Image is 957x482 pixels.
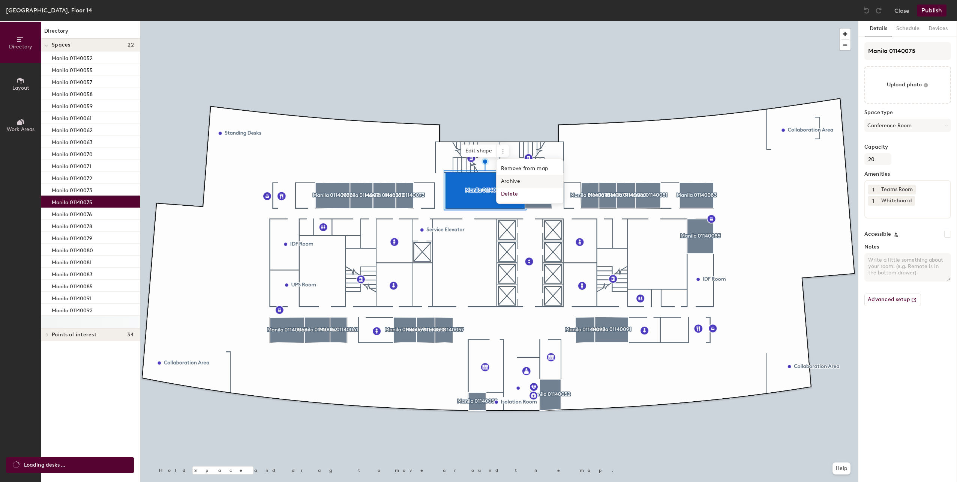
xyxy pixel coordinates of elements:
[872,186,874,194] span: 1
[461,145,497,157] span: Edit shape
[864,294,921,306] button: Advanced setup
[52,281,93,290] p: Manila 01140085
[24,461,65,469] span: Loading desks ...
[868,196,878,206] button: 1
[892,21,924,36] button: Schedule
[868,185,878,194] button: 1
[832,462,850,474] button: Help
[52,257,91,266] p: Manila 01140081
[878,185,916,194] div: Teams Room
[894,5,909,17] button: Close
[875,7,882,14] img: Redo
[52,89,93,98] p: Manila 01140058
[52,305,93,314] p: Manila 01140092
[52,233,92,242] p: Manila 01140079
[52,209,92,218] p: Manila 01140076
[52,65,93,74] p: Manila 01140055
[6,6,92,15] div: [GEOGRAPHIC_DATA], Floor 14
[864,144,951,150] label: Capacity
[52,149,93,158] p: Manila 01140070
[7,126,34,133] span: Work Areas
[52,53,93,62] p: Manila 01140052
[878,196,915,206] div: Whiteboard
[52,137,93,146] p: Manila 01140063
[864,231,891,237] label: Accessible
[872,197,874,205] span: 1
[52,173,92,182] p: Manila 01140072
[863,7,870,14] img: Undo
[52,77,92,86] p: Manila 01140057
[864,244,951,250] label: Notes
[496,175,563,188] span: Archive
[52,269,93,278] p: Manila 01140083
[864,110,951,116] label: Space type
[9,44,32,50] span: Directory
[864,171,951,177] label: Amenities
[917,5,946,17] button: Publish
[924,21,952,36] button: Devices
[865,21,892,36] button: Details
[52,101,93,110] p: Manila 01140059
[52,221,92,230] p: Manila 01140078
[496,162,563,175] span: Remove from map
[864,66,951,104] button: Upload photo
[127,42,134,48] span: 22
[52,113,91,122] p: Manila 01140061
[41,27,140,39] h1: Directory
[52,161,91,170] p: Manila 01140071
[127,332,134,338] span: 34
[52,125,93,134] p: Manila 01140062
[12,85,29,91] span: Layout
[52,332,96,338] span: Points of interest
[52,293,91,302] p: Manila 01140091
[496,188,563,200] span: Delete
[864,119,951,132] button: Conference Room
[52,245,93,254] p: Manila 01140080
[52,42,70,48] span: Spaces
[52,185,92,194] p: Manila 01140073
[52,197,92,206] p: Manila 01140075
